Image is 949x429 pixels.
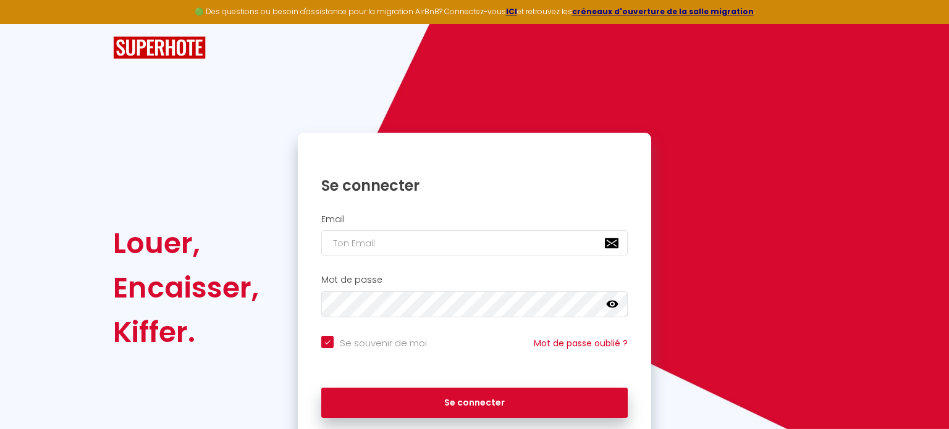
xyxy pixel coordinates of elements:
div: Encaisser, [113,265,259,310]
h2: Mot de passe [321,275,628,285]
a: Mot de passe oublié ? [534,337,628,349]
input: Ton Email [321,230,628,256]
a: créneaux d'ouverture de la salle migration [572,6,754,17]
img: SuperHote logo [113,36,206,59]
h1: Se connecter [321,176,628,195]
a: ICI [506,6,517,17]
div: Louer, [113,221,259,265]
div: Kiffer. [113,310,259,354]
h2: Email [321,214,628,225]
button: Se connecter [321,388,628,419]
